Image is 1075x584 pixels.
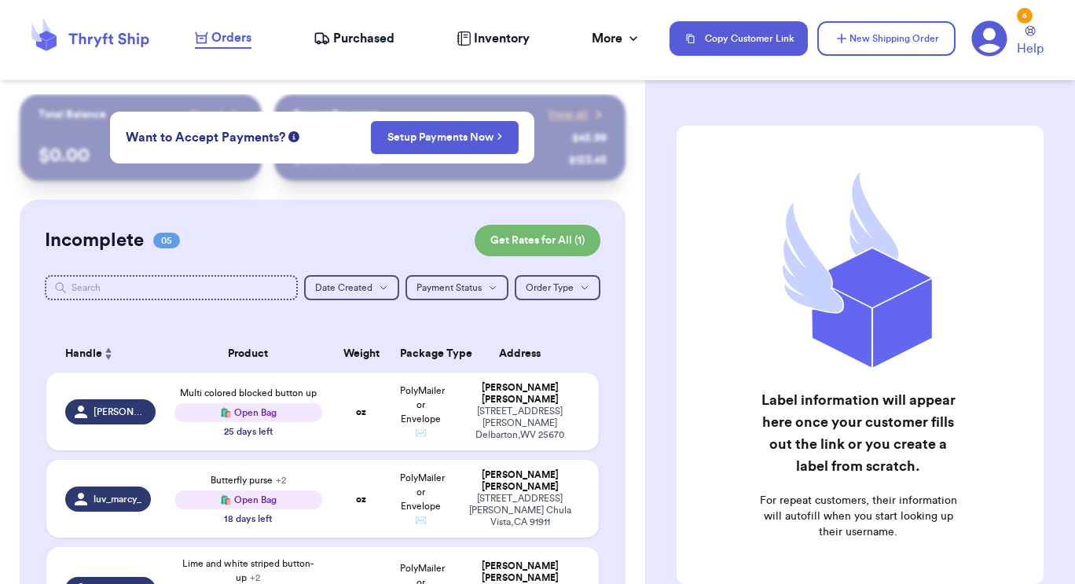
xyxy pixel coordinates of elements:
[474,29,530,48] span: Inventory
[1017,39,1044,58] span: Help
[548,107,607,123] a: View all
[971,20,1007,57] a: 6
[460,560,580,584] div: [PERSON_NAME] [PERSON_NAME]
[460,406,580,441] div: [STREET_ADDRESS][PERSON_NAME] Delbarton , WV 25670
[153,233,180,248] span: 05
[174,403,322,422] div: 🛍️ Open Bag
[126,128,285,147] span: Want to Accept Payments?
[315,283,372,292] span: Date Created
[460,382,580,406] div: [PERSON_NAME] [PERSON_NAME]
[515,275,600,300] button: Order Type
[450,335,599,373] th: Address
[405,275,508,300] button: Payment Status
[224,425,273,438] div: 25 days left
[817,21,956,56] button: New Shipping Order
[182,559,314,582] span: Lime and white striped button-up
[356,494,366,504] strong: oz
[190,107,243,123] a: Payout
[39,107,106,123] p: Total Balance
[332,335,391,373] th: Weight
[195,28,251,49] a: Orders
[569,152,607,168] div: $ 123.45
[165,335,332,373] th: Product
[548,107,588,123] span: View all
[387,130,503,145] a: Setup Payments Now
[94,406,146,418] span: [PERSON_NAME].[PERSON_NAME].97
[304,275,399,300] button: Date Created
[371,121,519,154] button: Setup Payments Now
[314,29,394,48] a: Purchased
[526,283,574,292] span: Order Type
[356,407,366,417] strong: oz
[94,493,141,505] span: luv_marcy_
[250,573,260,582] span: + 2
[400,473,445,525] span: PolyMailer or Envelope ✉️
[211,28,251,47] span: Orders
[45,228,144,253] h2: Incomplete
[293,107,380,123] p: Recent Payments
[592,29,641,48] div: More
[174,490,322,509] div: 🛍️ Open Bag
[670,21,808,56] button: Copy Customer Link
[211,476,286,485] span: Butterfly purse
[45,275,299,300] input: Search
[1017,8,1033,24] div: 6
[757,389,960,477] h2: Label information will appear here once your customer fills out the link or you create a label fr...
[276,476,286,485] span: + 2
[572,130,607,146] div: $ 45.99
[460,469,580,493] div: [PERSON_NAME] [PERSON_NAME]
[102,344,115,363] button: Sort ascending
[457,29,530,48] a: Inventory
[180,388,317,398] span: Multi colored blocked button up
[39,143,244,168] p: $ 0.00
[400,386,445,438] span: PolyMailer or Envelope ✉️
[333,29,394,48] span: Purchased
[460,493,580,528] div: [STREET_ADDRESS][PERSON_NAME] Chula Vista , CA 91911
[416,283,482,292] span: Payment Status
[475,225,600,256] button: Get Rates for All (1)
[190,107,224,123] span: Payout
[65,346,102,362] span: Handle
[1017,26,1044,58] a: Help
[224,512,272,525] div: 18 days left
[391,335,450,373] th: Package Type
[757,493,960,540] p: For repeat customers, their information will autofill when you start looking up their username.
